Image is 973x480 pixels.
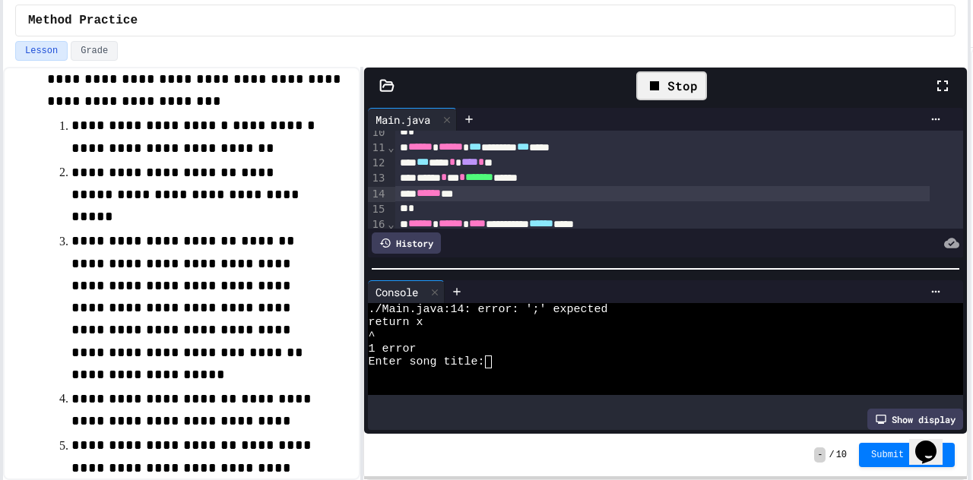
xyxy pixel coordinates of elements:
span: / [829,449,834,461]
span: Enter song title: [368,355,484,368]
div: Console [368,280,445,303]
span: ^ [368,330,375,343]
span: Submit Answer [871,449,943,461]
div: 13 [368,171,387,186]
div: 15 [368,202,387,217]
div: Show display [867,409,963,430]
div: History [372,232,441,254]
div: 11 [368,141,387,156]
span: Fold line [387,141,395,153]
div: Stop [636,71,707,100]
div: 16 [368,217,387,232]
div: Main.java [368,108,457,131]
span: 1 error [368,343,416,355]
span: ./Main.java:14: error: ';' expected [368,303,607,316]
button: Grade [71,41,118,61]
button: Lesson [15,41,68,61]
div: 10 [368,125,387,141]
span: - [814,447,826,463]
div: Console [368,284,426,300]
div: 12 [368,156,387,171]
button: Submit Answer [859,443,955,467]
span: return x [368,316,423,329]
span: 10 [836,449,847,461]
div: Main.java [368,112,438,128]
span: Fold line [387,218,395,230]
span: Method Practice [28,11,138,30]
iframe: chat widget [909,419,958,465]
div: 14 [368,187,387,202]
